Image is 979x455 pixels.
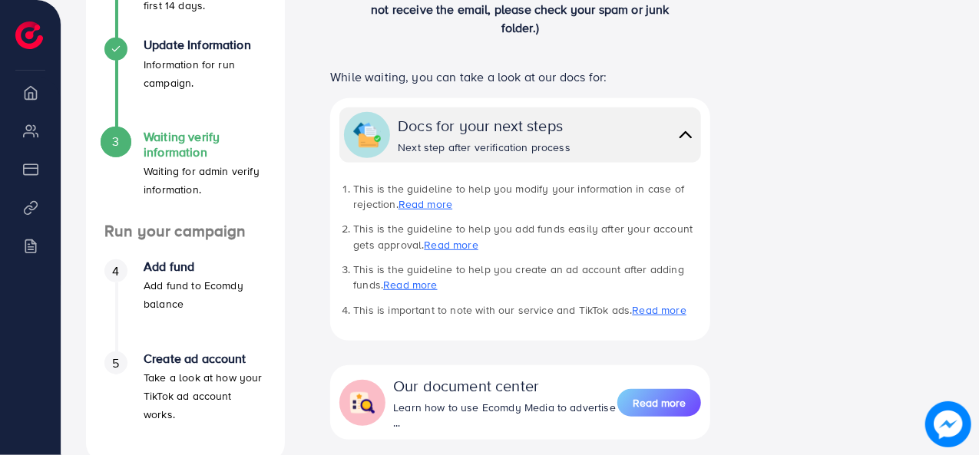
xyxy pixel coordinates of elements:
[144,55,266,92] p: Information for run campaign.
[112,262,119,280] span: 4
[86,259,285,351] li: Add fund
[398,114,571,137] div: Docs for your next steps
[927,403,970,446] img: image
[349,389,376,417] img: collapse
[144,259,266,274] h4: Add fund
[633,395,686,410] span: Read more
[112,133,119,150] span: 3
[86,38,285,130] li: Update Information
[86,130,285,222] li: Waiting verify information
[144,38,266,52] h4: Update Information
[675,124,696,146] img: collapse
[86,351,285,443] li: Create ad account
[399,196,452,212] a: Read more
[617,389,701,417] button: Read more
[353,221,701,252] li: This is the guideline to help you add funds easily after your account gets approval.
[424,237,478,252] a: Read more
[330,68,710,86] p: While waiting, you can take a look at our docs for:
[353,121,381,149] img: collapse
[353,262,701,293] li: This is the guideline to help you create an ad account after adding funds.
[353,181,701,213] li: This is the guideline to help you modify your information in case of rejection.
[144,276,266,313] p: Add fund to Ecomdy balance
[112,354,119,372] span: 5
[398,140,571,155] div: Next step after verification process
[393,374,617,397] div: Our document center
[144,130,266,159] h4: Waiting verify information
[383,277,437,292] a: Read more
[633,302,686,318] a: Read more
[86,222,285,241] h4: Run your campaign
[144,351,266,366] h4: Create ad account
[144,162,266,199] p: Waiting for admin verify information.
[617,387,701,418] a: Read more
[15,21,43,49] img: logo
[144,368,266,424] p: Take a look at how your TikTok ad account works.
[393,400,617,431] div: Learn how to use Ecomdy Media to advertise ...
[353,302,701,318] li: This is important to note with our service and TikTok ads.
